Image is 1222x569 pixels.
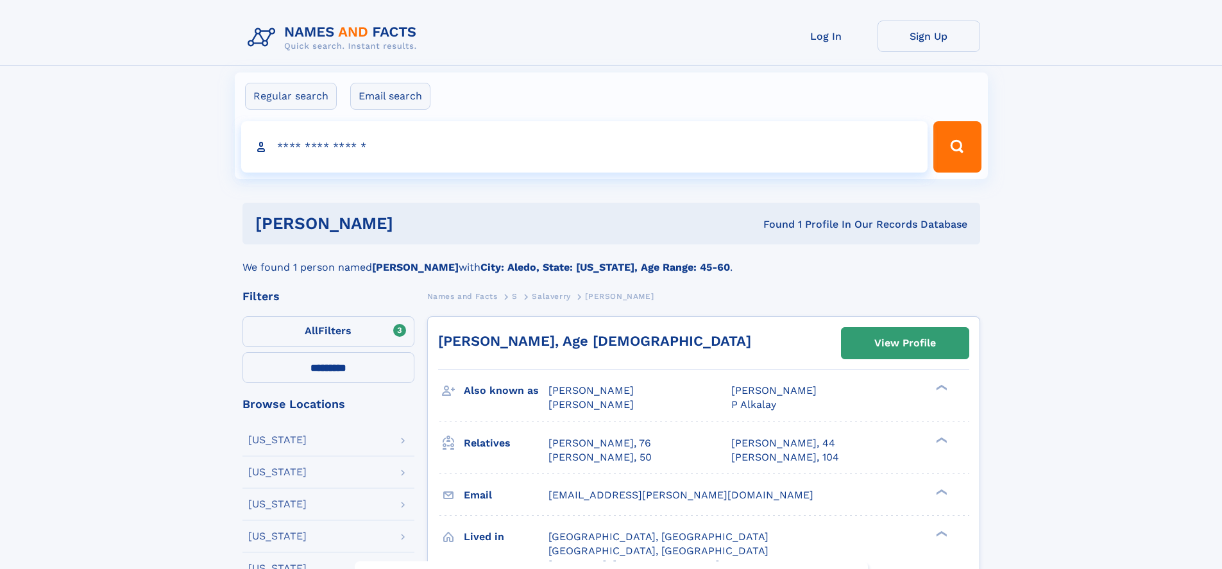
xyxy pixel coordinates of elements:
[775,21,878,52] a: Log In
[248,467,307,477] div: [US_STATE]
[248,499,307,509] div: [US_STATE]
[731,436,835,450] a: [PERSON_NAME], 44
[731,384,817,396] span: [PERSON_NAME]
[933,488,948,496] div: ❯
[578,217,967,232] div: Found 1 Profile In Our Records Database
[480,261,730,273] b: City: Aledo, State: [US_STATE], Age Range: 45-60
[548,398,634,411] span: [PERSON_NAME]
[464,380,548,402] h3: Also known as
[372,261,459,273] b: [PERSON_NAME]
[464,526,548,548] h3: Lived in
[241,121,928,173] input: search input
[842,328,969,359] a: View Profile
[245,83,337,110] label: Regular search
[933,529,948,538] div: ❯
[242,244,980,275] div: We found 1 person named with .
[585,292,654,301] span: [PERSON_NAME]
[933,436,948,444] div: ❯
[731,450,839,464] a: [PERSON_NAME], 104
[248,531,307,541] div: [US_STATE]
[242,21,427,55] img: Logo Names and Facts
[548,531,768,543] span: [GEOGRAPHIC_DATA], [GEOGRAPHIC_DATA]
[878,21,980,52] a: Sign Up
[464,432,548,454] h3: Relatives
[874,328,936,358] div: View Profile
[933,121,981,173] button: Search Button
[512,288,518,304] a: S
[933,384,948,392] div: ❯
[532,288,570,304] a: Salaverry
[427,288,498,304] a: Names and Facts
[242,291,414,302] div: Filters
[350,83,430,110] label: Email search
[532,292,570,301] span: Salaverry
[548,436,651,450] a: [PERSON_NAME], 76
[548,384,634,396] span: [PERSON_NAME]
[255,216,579,232] h1: [PERSON_NAME]
[305,325,318,337] span: All
[548,489,813,501] span: [EMAIL_ADDRESS][PERSON_NAME][DOMAIN_NAME]
[438,333,751,349] a: [PERSON_NAME], Age [DEMOGRAPHIC_DATA]
[731,398,776,411] span: P Alkalay
[464,484,548,506] h3: Email
[548,450,652,464] a: [PERSON_NAME], 50
[548,545,768,557] span: [GEOGRAPHIC_DATA], [GEOGRAPHIC_DATA]
[512,292,518,301] span: S
[242,398,414,410] div: Browse Locations
[242,316,414,347] label: Filters
[248,435,307,445] div: [US_STATE]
